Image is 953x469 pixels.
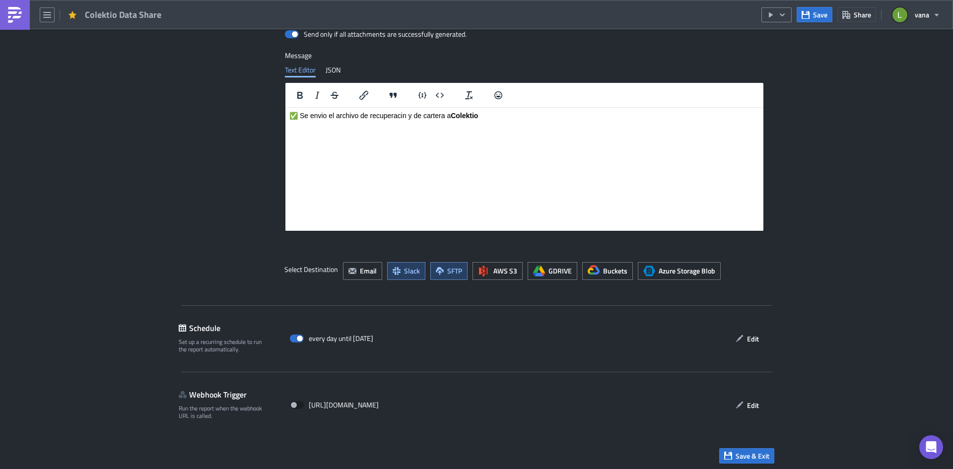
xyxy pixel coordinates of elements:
span: Save [813,9,827,20]
span: Edit [747,400,759,410]
span: Colektio Data Share [85,9,162,20]
button: Strikethrough [326,88,343,102]
div: Set up a recurring schedule to run the report automatically. [179,338,268,353]
div: Run the report when the webhook URL is called. [179,404,268,420]
button: Share [837,7,876,22]
button: Slack [387,262,425,280]
button: Edit [731,331,764,346]
button: Emojis [490,88,507,102]
div: JSON [326,63,340,77]
span: Edit [747,334,759,344]
button: GDRIVE [528,262,577,280]
span: GDRIVE [548,266,572,276]
span: SFTP [447,266,462,276]
div: every day until [DATE] [290,331,373,346]
span: Azure Storage Blob [659,266,715,276]
iframe: Rich Text Area [285,108,763,231]
div: [URL][DOMAIN_NAME] [290,398,379,412]
button: Insert code line [414,88,431,102]
button: Save & Exit [719,448,774,464]
label: Select Destination [284,262,338,277]
button: SFTP [430,262,468,280]
button: vana [886,4,946,26]
button: Insert code block [431,88,448,102]
span: Buckets [603,266,627,276]
button: Blockquote [385,88,402,102]
span: vana [915,9,929,20]
div: Send only if all attachments are successfully generated. [304,30,467,39]
button: Save [797,7,832,22]
div: Webhook Trigger [179,387,274,402]
button: Bold [291,88,308,102]
button: Email [343,262,382,280]
button: AWS S3 [473,262,523,280]
span: Azure Storage Blob [643,265,655,277]
span: Save & Exit [736,451,769,461]
button: Azure Storage BlobAzure Storage Blob [638,262,721,280]
button: Buckets [582,262,633,280]
div: Text Editor [285,63,316,77]
span: Email [360,266,377,276]
button: Insert/edit link [355,88,372,102]
img: PushMetrics [7,7,23,23]
span: Slack [404,266,420,276]
div: Open Intercom Messenger [919,435,943,459]
div: Schedule [179,321,274,335]
button: Italic [309,88,326,102]
img: Avatar [891,6,908,23]
button: Clear formatting [461,88,477,102]
span: AWS S3 [493,266,517,276]
span: Share [854,9,871,20]
label: Message [285,51,764,60]
button: Edit [731,398,764,413]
